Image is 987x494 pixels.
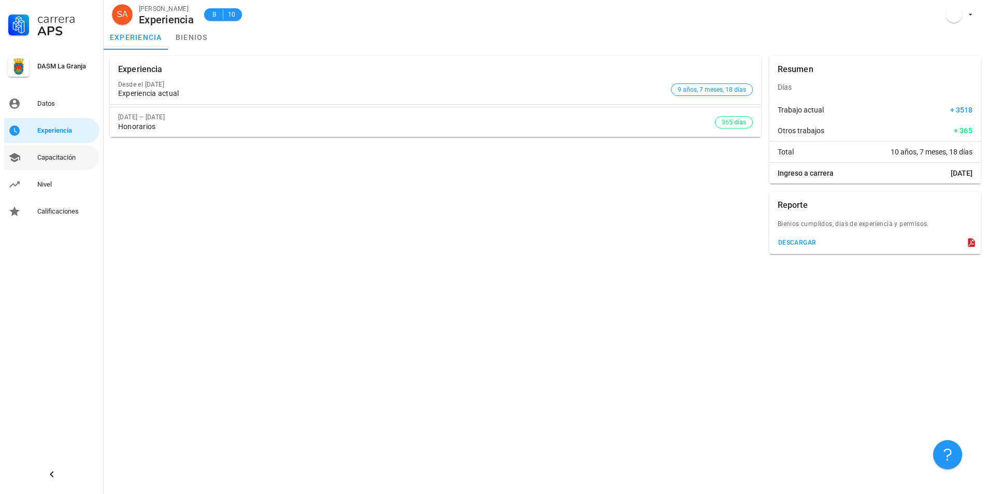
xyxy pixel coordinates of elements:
span: B [210,9,219,20]
div: Bienios cumplidos, dias de experiencia y permisos. [769,219,981,235]
div: Capacitación [37,153,95,162]
span: [DATE] [951,168,972,178]
div: [PERSON_NAME] [139,4,194,14]
div: [DATE] – [DATE] [118,114,715,121]
span: 365 días [722,117,746,128]
span: Total [778,147,794,157]
div: Nivel [37,180,95,189]
span: 9 años, 7 meses, 18 días [678,84,746,95]
span: Ingreso a carrera [778,168,834,178]
div: descargar [778,239,817,246]
div: Desde el [DATE] [118,81,667,88]
div: Experiencia [139,14,194,25]
a: Calificaciones [4,199,99,224]
div: Reporte [778,192,808,219]
div: Honorarios [118,122,715,131]
span: + 365 [954,125,972,136]
div: APS [37,25,95,37]
span: Otros trabajos [778,125,824,136]
div: Datos [37,100,95,108]
a: Capacitación [4,145,99,170]
div: Días [769,75,981,100]
span: 10 años, 7 meses, 18 días [891,147,972,157]
a: experiencia [104,25,168,50]
span: 10 [227,9,236,20]
div: avatar [946,6,962,23]
div: Experiencia actual [118,89,667,98]
span: SA [117,4,127,25]
button: descargar [774,235,821,250]
span: + 3518 [950,105,972,115]
span: Trabajo actual [778,105,824,115]
a: Nivel [4,172,99,197]
div: Resumen [778,56,813,83]
div: Calificaciones [37,207,95,216]
div: Carrera [37,12,95,25]
div: DASM La Granja [37,62,95,70]
a: bienios [168,25,215,50]
div: Experiencia [118,56,163,83]
a: Experiencia [4,118,99,143]
div: Experiencia [37,126,95,135]
a: Datos [4,91,99,116]
div: avatar [112,4,133,25]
